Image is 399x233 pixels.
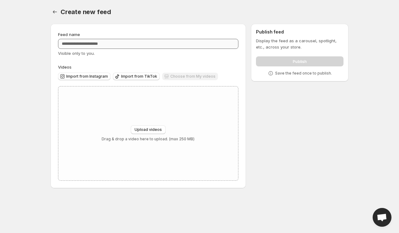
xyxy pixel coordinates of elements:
p: Display the feed as a carousel, spotlight, etc., across your store. [256,38,343,50]
button: Import from TikTok [113,73,160,80]
button: Import from Instagram [58,73,110,80]
span: Import from TikTok [121,74,157,79]
p: Drag & drop a video here to upload. (max 250 MB) [102,137,194,142]
span: Create new feed [61,8,111,16]
p: Save the feed once to publish. [275,71,332,76]
span: Feed name [58,32,80,37]
span: Visible only to you. [58,51,95,56]
span: Upload videos [135,127,162,132]
button: Upload videos [131,125,166,134]
div: Open chat [373,208,391,227]
button: Settings [51,8,59,16]
span: Import from Instagram [66,74,108,79]
h2: Publish feed [256,29,343,35]
span: Videos [58,65,72,70]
